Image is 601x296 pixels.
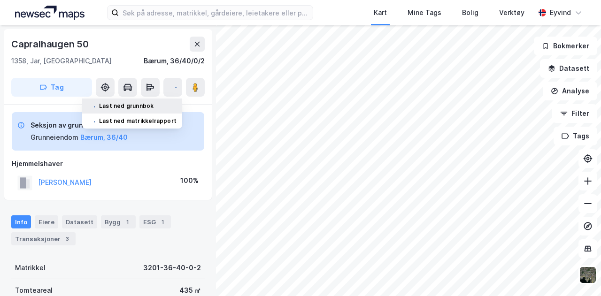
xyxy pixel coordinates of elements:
[143,262,201,273] div: 3201-36-40-0-2
[15,285,53,296] div: Tomteareal
[534,37,597,55] button: Bokmerker
[62,234,72,243] div: 3
[12,158,204,169] div: Hjemmelshaver
[139,215,171,228] div: ESG
[554,251,601,296] iframe: Chat Widget
[552,104,597,123] button: Filter
[179,285,201,296] div: 435 ㎡
[550,7,571,18] div: Eyvind
[99,117,177,125] div: Last ned matrikkelrapport
[119,6,312,20] input: Søk på adresse, matrikkel, gårdeiere, leietakere eller personer
[101,215,136,228] div: Bygg
[123,217,132,227] div: 1
[99,102,154,110] div: Last ned grunnbok
[80,132,128,143] button: Bærum, 36/40
[11,78,92,97] button: Tag
[15,6,85,20] img: logo.a4113a55bc3d86da70a041830d287a7e.svg
[31,132,78,143] div: Grunneiendom
[11,37,91,52] div: Capralhaugen 50
[35,215,58,228] div: Eiere
[554,127,597,145] button: Tags
[408,7,441,18] div: Mine Tags
[540,59,597,78] button: Datasett
[62,215,97,228] div: Datasett
[499,7,524,18] div: Verktøy
[374,7,387,18] div: Kart
[462,7,478,18] div: Bolig
[180,175,199,186] div: 100%
[144,55,205,67] div: Bærum, 36/40/0/2
[11,55,112,67] div: 1358, Jar, [GEOGRAPHIC_DATA]
[88,117,95,125] img: spinner.a6d8c91a73a9ac5275cf975e30b51cfb.svg
[11,232,76,245] div: Transaksjoner
[15,262,46,273] div: Matrikkel
[11,215,31,228] div: Info
[554,251,601,296] div: Kontrollprogram for chat
[543,82,597,100] button: Analyse
[31,120,128,131] div: Seksjon av grunneiendom
[88,102,95,110] img: spinner.a6d8c91a73a9ac5275cf975e30b51cfb.svg
[158,217,167,227] div: 1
